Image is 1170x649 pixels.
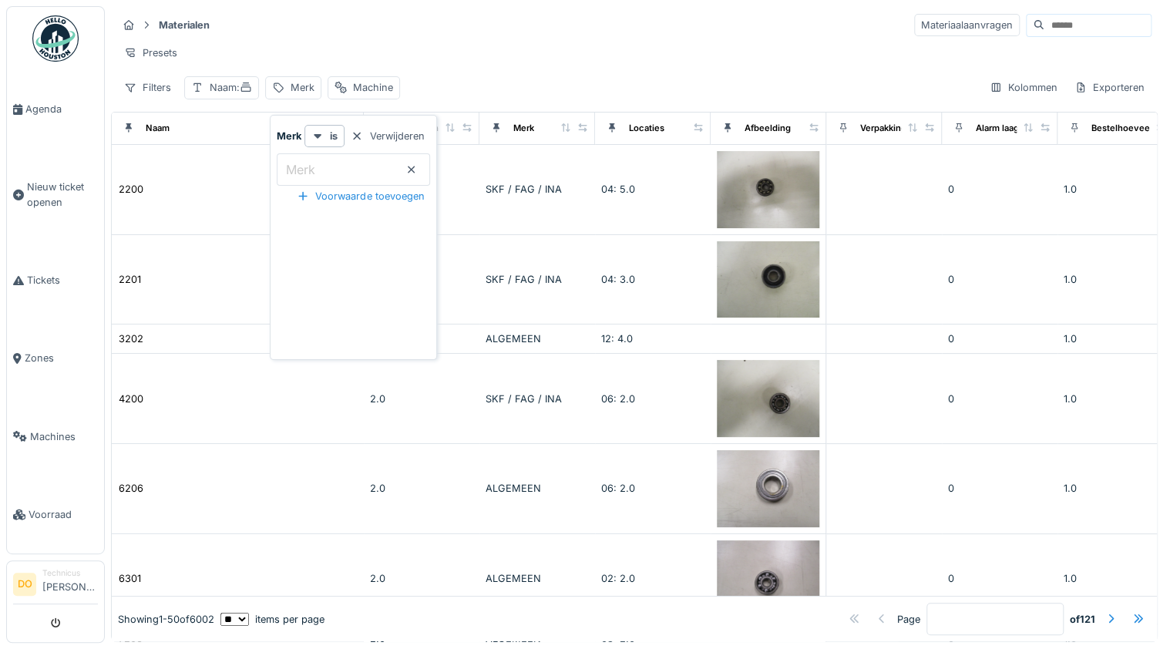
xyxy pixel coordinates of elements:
[32,15,79,62] img: Badge_color-CXgf-gQk.svg
[237,82,252,93] span: :
[486,392,589,406] div: SKF / FAG / INA
[1064,392,1167,406] div: 1.0
[486,481,589,496] div: ALGEMEEN
[948,182,1051,197] div: 0
[601,333,633,345] span: 12: 4.0
[220,612,324,627] div: items per page
[717,450,819,527] img: 6206
[1067,76,1152,99] div: Exporteren
[291,186,430,207] div: Voorwaarde toevoegen
[983,76,1064,99] div: Kolommen
[330,129,338,143] strong: is
[370,481,473,496] div: 2.0
[601,573,635,584] span: 02: 2.0
[717,241,819,318] img: 2201
[897,612,920,627] div: Page
[25,351,98,365] span: Zones
[601,483,635,494] span: 06: 2.0
[117,42,184,64] div: Presets
[948,392,1051,406] div: 0
[153,18,216,32] strong: Materialen
[745,122,791,135] div: Afbeelding
[146,122,170,135] div: Naam
[486,182,589,197] div: SKF / FAG / INA
[345,126,430,146] div: Verwijderen
[119,331,143,346] div: 3202
[948,272,1051,287] div: 0
[291,80,314,95] div: Merk
[370,571,473,586] div: 2.0
[601,393,635,405] span: 06: 2.0
[1070,612,1095,627] strong: of 121
[601,183,635,195] span: 04: 5.0
[1064,331,1167,346] div: 1.0
[717,151,819,228] img: 2200
[629,122,664,135] div: Locaties
[717,540,819,617] img: 6301
[13,573,36,596] li: DO
[25,102,98,116] span: Agenda
[119,392,143,406] div: 4200
[119,571,141,586] div: 6301
[976,122,1050,135] div: Alarm laag niveau
[27,273,98,288] span: Tickets
[277,129,301,143] strong: Merk
[29,507,98,522] span: Voorraad
[353,80,393,95] div: Machine
[30,429,98,444] span: Machines
[119,272,141,287] div: 2201
[601,274,635,285] span: 04: 3.0
[119,182,143,197] div: 2200
[210,80,252,95] div: Naam
[1064,571,1167,586] div: 1.0
[914,14,1020,36] div: Materiaalaanvragen
[1064,182,1167,197] div: 1.0
[370,392,473,406] div: 2.0
[283,160,318,179] label: Merk
[717,360,819,437] img: 4200
[948,331,1051,346] div: 0
[513,122,534,135] div: Merk
[486,571,589,586] div: ALGEMEEN
[117,76,178,99] div: Filters
[948,571,1051,586] div: 0
[486,331,589,346] div: ALGEMEEN
[119,481,143,496] div: 6206
[118,612,214,627] div: Showing 1 - 50 of 6002
[486,272,589,287] div: SKF / FAG / INA
[1064,481,1167,496] div: 1.0
[948,481,1051,496] div: 0
[860,122,906,135] div: Verpakking
[42,567,98,579] div: Technicus
[27,180,98,209] span: Nieuw ticket openen
[1064,272,1167,287] div: 1.0
[42,567,98,600] li: [PERSON_NAME]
